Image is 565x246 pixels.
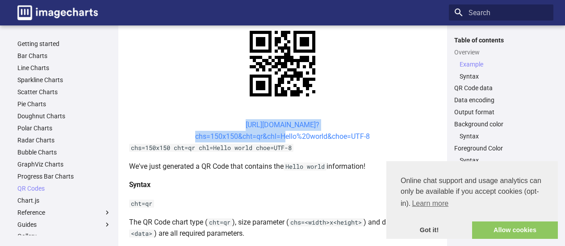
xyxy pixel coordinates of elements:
a: QR Codes [17,184,111,192]
a: Polar Charts [17,124,111,132]
a: QR Code data [454,84,548,92]
a: Foreground Color [454,144,548,152]
a: Example [460,60,548,68]
a: Scatter Charts [17,88,111,96]
h4: Syntax [129,179,436,191]
a: Syntax [460,132,548,140]
p: The QR Code chart type ( ), size parameter ( ) and data ( ) are all required parameters. [129,217,436,239]
a: Radar Charts [17,136,111,144]
a: Getting started [17,40,111,48]
a: Chart.js [17,196,111,204]
a: Output format [454,108,548,116]
a: Data encoding [454,96,548,104]
span: Online chat support and usage analytics can only be available if you accept cookies (opt-in). [401,175,544,210]
a: Bubble Charts [17,148,111,156]
label: Reference [17,208,111,217]
nav: Background color [454,132,548,140]
nav: Foreground Color [454,156,548,164]
a: Doughnut Charts [17,112,111,120]
input: Search [449,4,553,21]
a: Progress Bar Charts [17,172,111,180]
nav: Overview [454,60,548,80]
code: chs=150x150 cht=qr chl=Hello world choe=UTF-8 [129,144,293,152]
label: Table of contents [449,36,553,44]
code: Hello world [284,163,326,171]
a: Pie Charts [17,100,111,108]
a: Syntax [460,72,548,80]
a: Image-Charts documentation [14,2,101,24]
a: allow cookies [472,221,558,239]
a: Line Charts [17,64,111,72]
img: chart [234,15,331,112]
div: cookieconsent [386,161,558,239]
a: Gallery [17,232,111,240]
a: Overview [454,48,548,56]
code: cht=qr [129,200,154,208]
a: Syntax [460,156,548,164]
a: dismiss cookie message [386,221,472,239]
img: logo [17,5,98,20]
a: Background color [454,120,548,128]
nav: Table of contents [449,36,553,177]
code: cht=qr [207,218,232,226]
a: learn more about cookies [410,197,450,210]
a: Bar Charts [17,52,111,60]
a: Sparkline Charts [17,76,111,84]
label: Guides [17,221,111,229]
a: GraphViz Charts [17,160,111,168]
a: [URL][DOMAIN_NAME]?chs=150x150&cht=qr&chl=Hello%20world&choe=UTF-8 [195,121,370,141]
code: chs=<width>x<height> [289,218,364,226]
p: We've just generated a QR Code that contains the information! [129,161,436,172]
